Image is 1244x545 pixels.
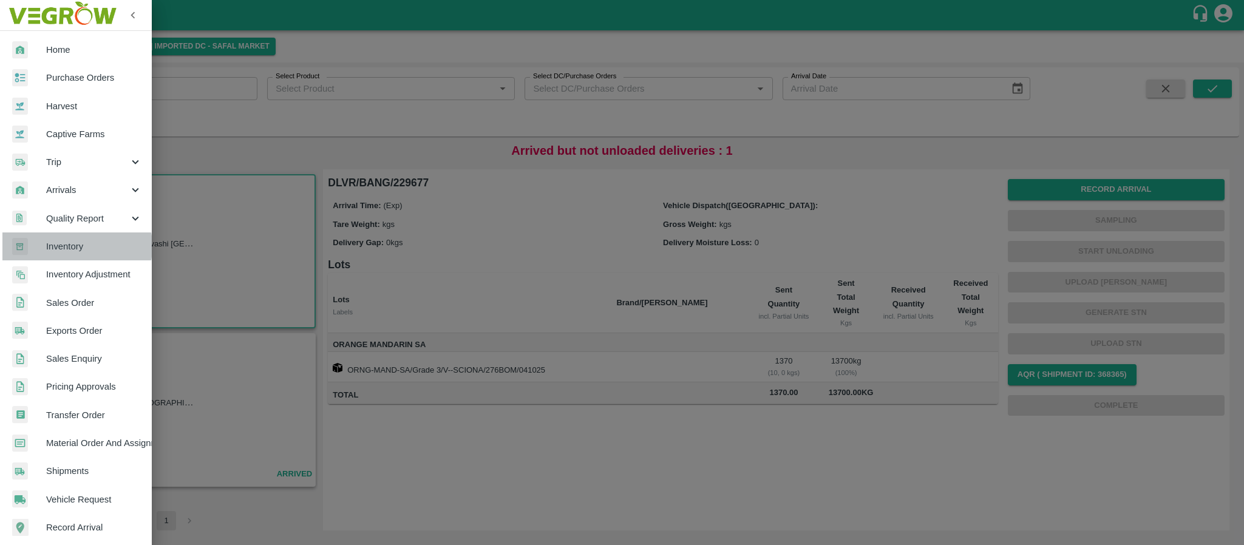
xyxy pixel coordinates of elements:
[12,69,28,87] img: reciept
[46,240,142,253] span: Inventory
[12,238,28,256] img: whInventory
[46,100,142,113] span: Harvest
[12,211,27,226] img: qualityReport
[46,408,142,422] span: Transfer Order
[12,519,29,536] img: recordArrival
[12,378,28,396] img: sales
[12,266,28,283] img: inventory
[46,212,129,225] span: Quality Report
[12,125,28,143] img: harvest
[46,436,142,450] span: Material Order And Assignment
[46,493,142,506] span: Vehicle Request
[12,350,28,368] img: sales
[12,154,28,171] img: delivery
[12,294,28,311] img: sales
[46,380,142,393] span: Pricing Approvals
[46,268,142,281] span: Inventory Adjustment
[12,181,28,199] img: whArrival
[12,322,28,339] img: shipments
[12,435,28,452] img: centralMaterial
[12,406,28,424] img: whTransfer
[12,41,28,59] img: whArrival
[12,462,28,480] img: shipments
[12,490,28,508] img: vehicle
[46,183,129,197] span: Arrivals
[46,43,142,56] span: Home
[46,127,142,141] span: Captive Farms
[46,324,142,337] span: Exports Order
[46,464,142,478] span: Shipments
[46,155,129,169] span: Trip
[46,521,142,534] span: Record Arrival
[12,97,28,115] img: harvest
[46,352,142,365] span: Sales Enquiry
[46,71,142,84] span: Purchase Orders
[46,296,142,310] span: Sales Order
